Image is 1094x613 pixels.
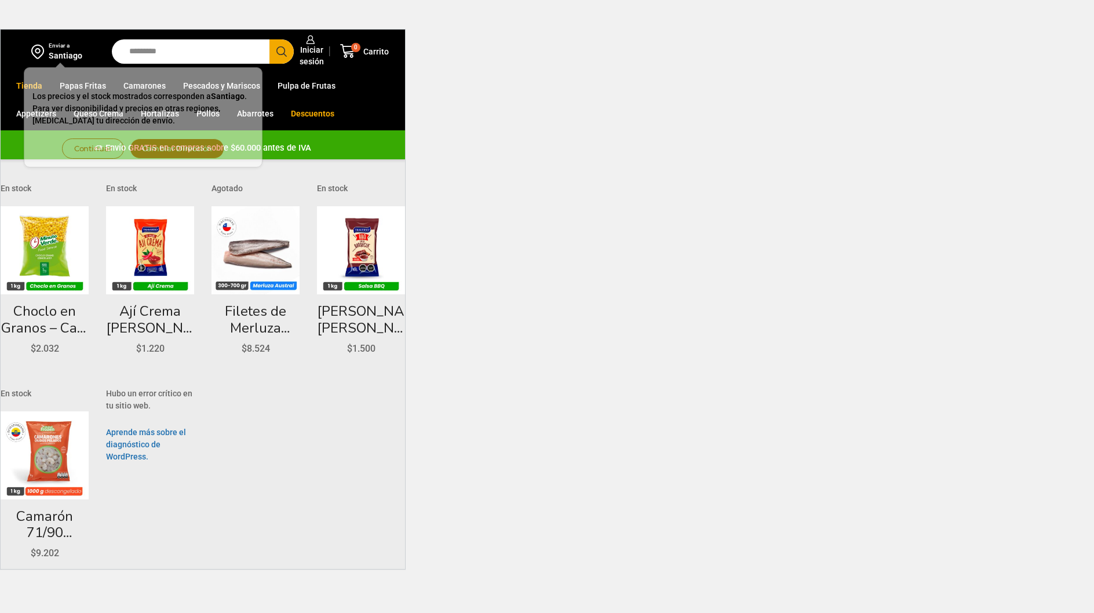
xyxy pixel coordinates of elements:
[297,44,324,67] span: Iniciar sesión
[269,39,294,64] button: Search button
[31,548,59,559] bdi: 9.202
[242,343,270,354] bdi: 8.524
[31,42,49,61] img: address-field-icon.svg
[136,343,165,354] bdi: 1.220
[10,75,48,97] a: Tienda
[294,30,324,73] a: Iniciar sesión
[317,303,405,337] a: [PERSON_NAME] [PERSON_NAME] – Caja 10 kilos
[62,138,124,159] button: Continuar
[360,46,389,57] span: Carrito
[31,343,59,354] bdi: 2.032
[351,43,360,52] span: 0
[285,103,340,125] a: Descuentos
[10,103,62,125] a: Appetizers
[106,428,186,461] a: Aprende más sobre el diagnóstico de WordPress.
[106,183,194,195] p: En stock
[49,50,82,61] div: Santiago
[211,183,300,195] p: Agotado
[1,183,89,195] p: En stock
[106,303,194,337] a: Ají Crema [PERSON_NAME] – Caja 10 kilos
[31,548,36,559] span: $
[242,343,247,354] span: $
[347,343,375,354] bdi: 1.500
[211,303,300,337] a: Filetes de Merluza Austral de 300 a 700 gr – Caja 10 kg
[32,90,254,127] p: Los precios y el stock mostrados corresponden a . Para ver disponibilidad y precios en otras regi...
[1,303,89,337] a: Choclo en Granos – Caja 16 kg
[106,388,194,412] p: Hubo un error crítico en tu sitio web.
[1,388,89,400] p: En stock
[347,343,352,354] span: $
[130,138,225,159] button: Cambiar Dirección
[136,343,141,354] span: $
[336,38,393,65] a: 0 Carrito
[1,508,89,542] a: Camarón 71/90 [PERSON_NAME] sin Vena – Super Prime – Caja 10 kg
[317,183,405,195] p: En stock
[31,343,36,354] span: $
[272,75,341,97] a: Pulpa de Frutas
[49,42,82,50] div: Enviar a
[211,92,245,101] strong: Santiago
